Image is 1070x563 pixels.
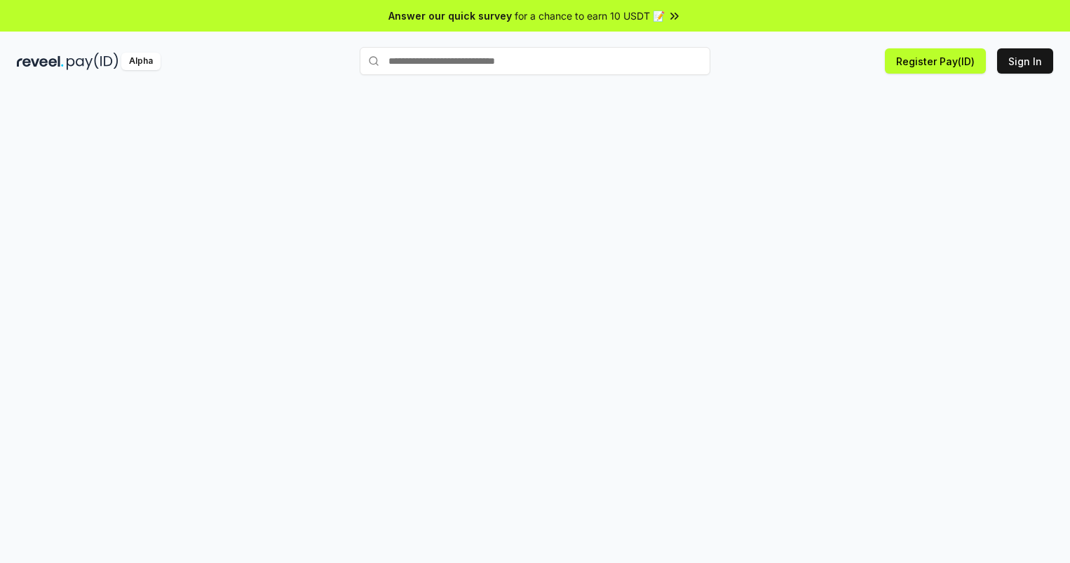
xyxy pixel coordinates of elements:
[121,53,161,70] div: Alpha
[17,53,64,70] img: reveel_dark
[67,53,118,70] img: pay_id
[885,48,986,74] button: Register Pay(ID)
[997,48,1053,74] button: Sign In
[388,8,512,23] span: Answer our quick survey
[515,8,665,23] span: for a chance to earn 10 USDT 📝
